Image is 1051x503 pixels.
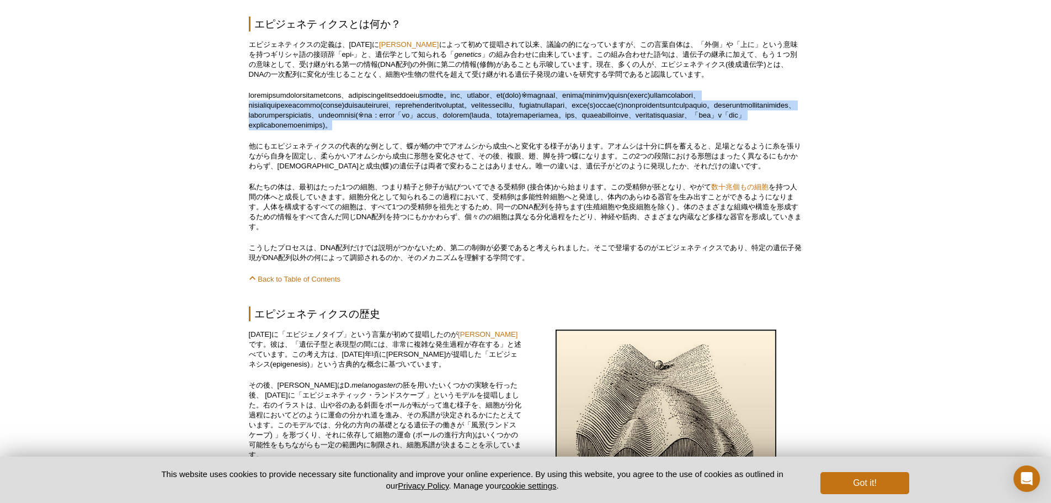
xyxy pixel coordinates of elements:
[1013,465,1040,492] div: Open Intercom Messenger
[711,183,769,191] a: 数十兆個もの細胞
[249,330,522,369] p: [DATE]に「エピジェノタイプ」という言葉が初めて提唱したのが です。彼は、「遺伝子型と表現型の間には、非常に複雑な発生過程が存在する」と述べています。この考え方は、[DATE]年頃に[PER...
[249,182,803,232] p: 私たちの体は、最初はたった1つの細胞、つまり精子と卵子が結びついてできる受精卵 (接合体)から始まります。この受精卵が胚となり、やがて を持つ人間の体へと成長していきます。細胞分化として知られる...
[458,330,518,338] a: [PERSON_NAME]
[249,91,803,130] p: loremipsumdolorsitametcons、adipiscingelitseddoeiusmodte。inc、utlabor、et(dolo)※magnaal、enima(minimv...
[455,50,482,59] em: genetics
[249,243,803,263] p: こうしたプロセスは、DNA配列だけでは説明がつかないため、第二の制御が必要であると考えられました。そこで登場するのがエピジェネティクスであり、特定の遺伝子発現がDNA配列以外の何によって調節され...
[249,141,803,171] p: 他にもエピジェネティクスの代表的な例として、蝶が蛹の中でアオムシから成虫へと変化する様子があります。アオムシは十分に餌を蓄えると、足場となるように糸を張りながら自身を固定し、柔らかいアオムシから...
[398,481,449,490] a: Privacy Policy
[249,306,803,321] h2: エピジェネティクスの歴史
[142,468,803,491] p: This website uses cookies to provide necessary site functionality and improve your online experie...
[351,381,396,389] em: melanogaster
[379,40,439,49] a: [PERSON_NAME]
[249,380,522,460] p: その後、[PERSON_NAME]はD. の胚を用いたいくつかの実験を行った後、 [DATE]に「エピジェネティック・ランドスケープ 」というモデルを提唱しました。右のイラストは、山や谷のある斜...
[249,275,341,283] a: Back to Table of Contents
[556,330,776,484] img: Waddington
[502,481,556,490] button: cookie settings
[820,472,909,494] button: Got it!
[249,17,803,31] h2: エピジェネティクスとは何か？
[249,40,803,80] p: エピジェネティクスの定義は、[DATE]に によって初めて提唱されて以来、議論の的になっていますが、この言葉自体は、「外側」や「上に」という意味を持つギリシャ語の接頭辞「epi-」と、遺伝学とし...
